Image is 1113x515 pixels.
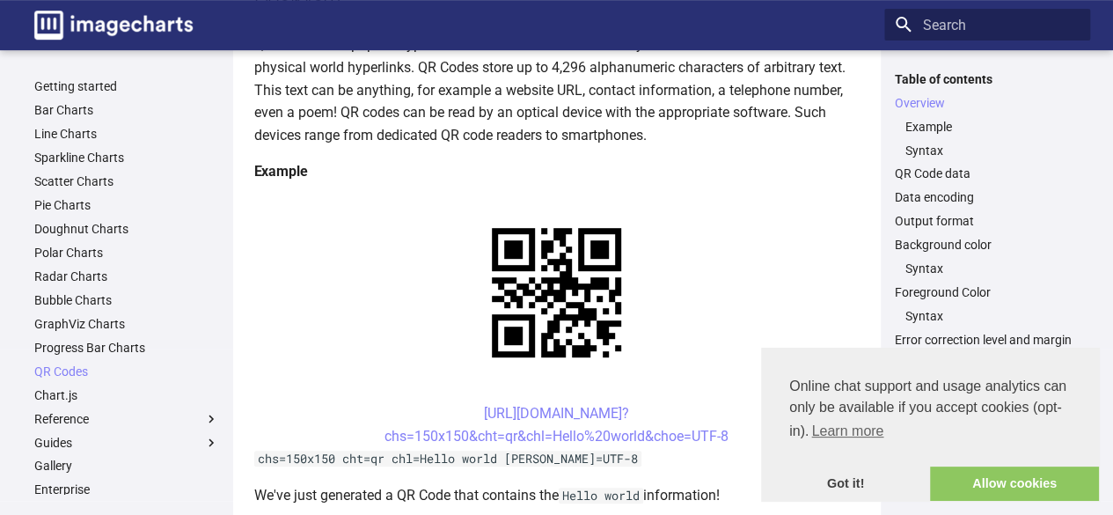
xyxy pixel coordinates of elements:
a: Gallery [34,458,219,474]
a: dismiss cookie message [761,467,930,502]
a: Bubble Charts [34,292,219,308]
a: Scatter Charts [34,173,219,189]
p: We've just generated a QR Code that contains the information! [254,484,860,507]
nav: Foreground Color [895,308,1080,324]
code: Hello world [559,488,643,504]
a: Radar Charts [34,269,219,284]
code: chs=150x150 cht=qr chl=Hello world [PERSON_NAME]=UTF-8 [254,451,641,467]
a: Overview [895,95,1080,111]
a: allow cookies [930,467,1099,502]
a: learn more about cookies [809,418,886,445]
a: Foreground Color [895,284,1080,300]
a: [URL][DOMAIN_NAME]?chs=150x150&cht=qr&chl=Hello%20world&choe=UTF-8 [384,405,729,445]
img: logo [34,11,193,40]
a: Enterprise [34,482,219,497]
a: Syntax [905,261,1080,276]
a: Progress Bar Charts [34,340,219,356]
label: Reference [34,411,219,427]
a: Bar Charts [34,102,219,118]
input: Search [884,9,1090,40]
a: Image-Charts documentation [27,4,200,47]
a: Getting started [34,78,219,94]
a: Line Charts [34,126,219,142]
p: QR codes are a popular type of two-dimensional barcode. They are also known as hardlinks or physi... [254,33,860,146]
h4: Example [254,160,860,183]
nav: Table of contents [884,71,1090,349]
a: Background color [895,237,1080,253]
a: Error correction level and margin [895,332,1080,348]
a: QR Codes [34,364,219,379]
a: Data encoding [895,189,1080,205]
a: Polar Charts [34,245,219,261]
a: GraphViz Charts [34,316,219,332]
a: Doughnut Charts [34,221,219,237]
label: Table of contents [884,71,1090,87]
img: chart [461,197,652,388]
a: Pie Charts [34,197,219,213]
a: Example [905,119,1080,135]
a: Chart.js [34,387,219,403]
nav: Overview [895,119,1080,158]
a: Sparkline Charts [34,150,219,166]
a: Syntax [905,143,1080,158]
div: cookieconsent [761,348,1099,501]
label: Guides [34,435,219,451]
span: Online chat support and usage analytics can only be available if you accept cookies (opt-in). [789,376,1071,445]
a: Output format [895,213,1080,229]
nav: Background color [895,261,1080,276]
a: Syntax [905,308,1080,324]
a: QR Code data [895,166,1080,181]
